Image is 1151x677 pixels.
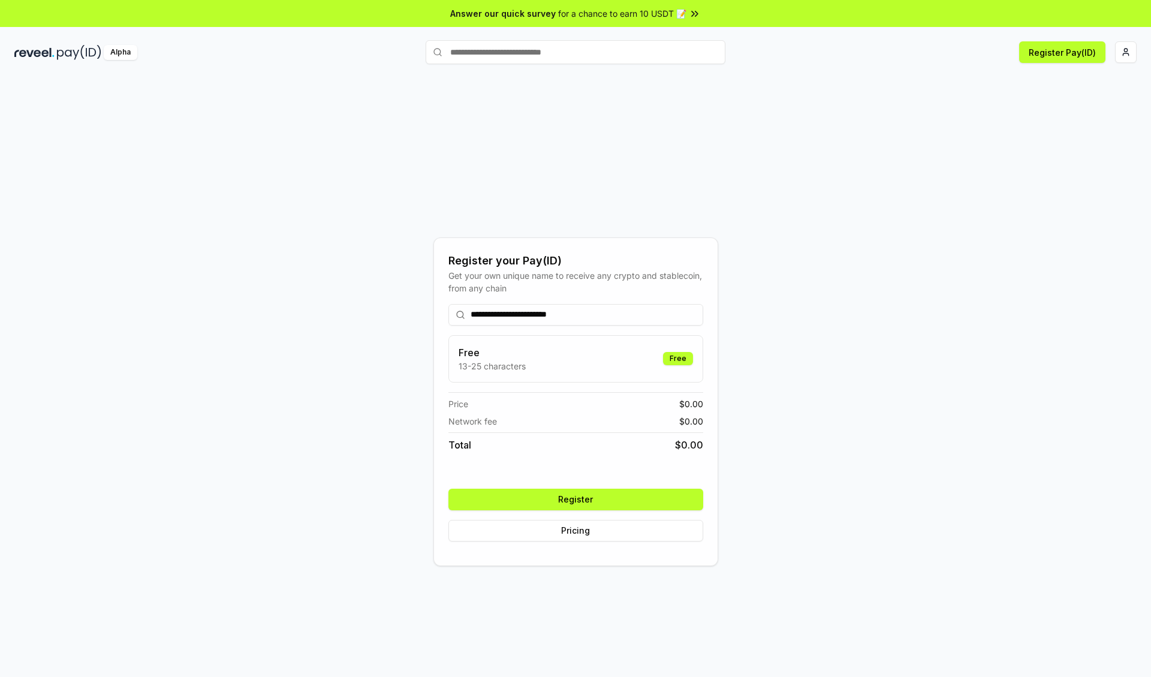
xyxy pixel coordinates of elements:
[675,438,703,452] span: $ 0.00
[448,489,703,510] button: Register
[459,360,526,372] p: 13-25 characters
[679,398,703,410] span: $ 0.00
[448,398,468,410] span: Price
[450,7,556,20] span: Answer our quick survey
[14,45,55,60] img: reveel_dark
[558,7,686,20] span: for a chance to earn 10 USDT 📝
[459,345,526,360] h3: Free
[448,520,703,541] button: Pricing
[448,269,703,294] div: Get your own unique name to receive any crypto and stablecoin, from any chain
[448,415,497,428] span: Network fee
[663,352,693,365] div: Free
[104,45,137,60] div: Alpha
[57,45,101,60] img: pay_id
[1019,41,1105,63] button: Register Pay(ID)
[448,252,703,269] div: Register your Pay(ID)
[679,415,703,428] span: $ 0.00
[448,438,471,452] span: Total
